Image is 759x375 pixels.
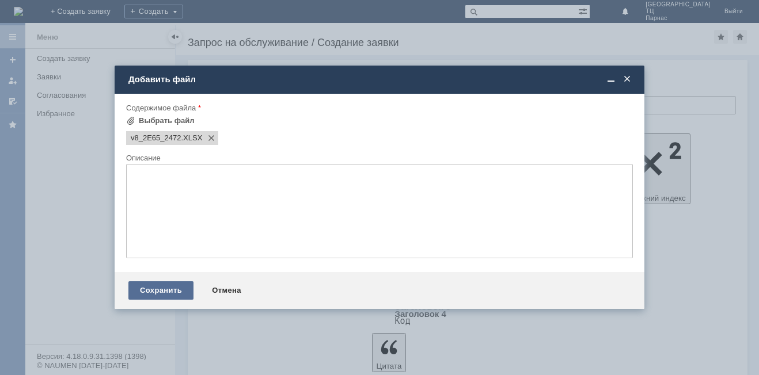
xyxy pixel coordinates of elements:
[5,5,168,41] div: Добрый день.В ходе приемки товаров по накладной ГРТ 2-001199 от [DATE] были выявлены расхождения....
[126,154,631,162] div: Описание
[126,104,631,112] div: Содержимое файла
[605,74,617,85] span: Свернуть (Ctrl + M)
[139,116,195,125] div: Выбрать файл
[621,74,633,85] span: Закрыть
[131,133,181,143] span: v8_2E65_2472.XLSX
[181,133,202,143] span: v8_2E65_2472.XLSX
[128,74,633,85] div: Добавить файл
